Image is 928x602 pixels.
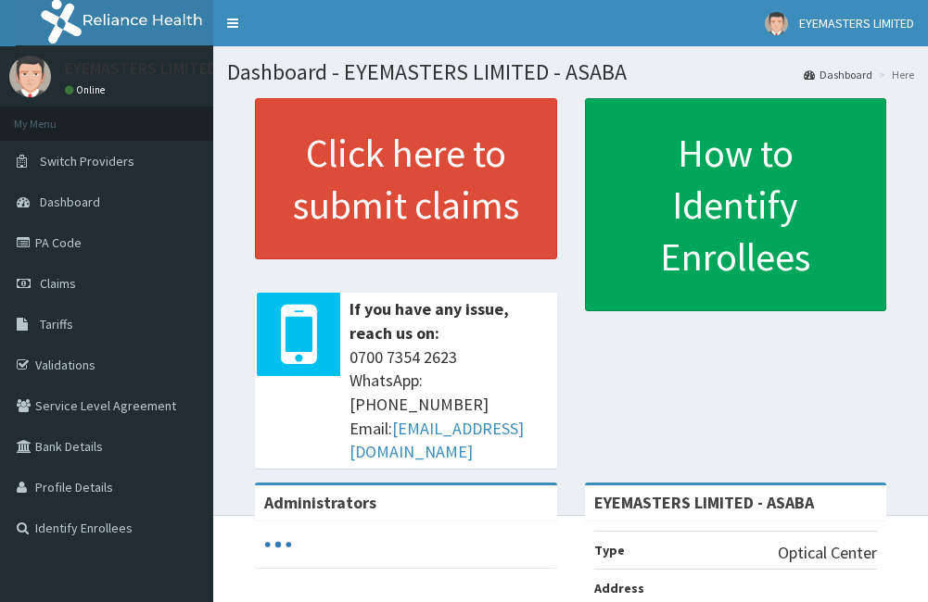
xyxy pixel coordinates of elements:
[594,580,644,596] b: Address
[264,531,292,558] svg: audio-loading
[585,98,887,311] a: How to Identify Enrollees
[804,67,872,82] a: Dashboard
[799,15,914,31] span: EYEMASTERS LIMITED
[765,12,788,35] img: User Image
[40,316,73,332] span: Tariffs
[227,60,914,84] h1: Dashboard - EYEMASTERS LIMITED - ASABA
[40,194,100,210] span: Dashboard
[594,492,814,513] strong: EYEMASTERS LIMITED - ASABA
[778,541,877,565] p: Optical Center
[350,298,509,344] b: If you have any issue, reach us on:
[350,418,524,463] a: [EMAIL_ADDRESS][DOMAIN_NAME]
[9,56,51,97] img: User Image
[264,492,376,513] b: Administrators
[255,98,557,259] a: Click here to submit claims
[65,60,218,77] p: EYEMASTERS LIMITED
[594,542,625,558] b: Type
[350,345,548,465] span: 0700 7354 2623 WhatsApp: [PHONE_NUMBER] Email:
[40,153,134,169] span: Switch Providers
[874,67,914,82] li: Here
[40,275,76,292] span: Claims
[65,83,109,96] a: Online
